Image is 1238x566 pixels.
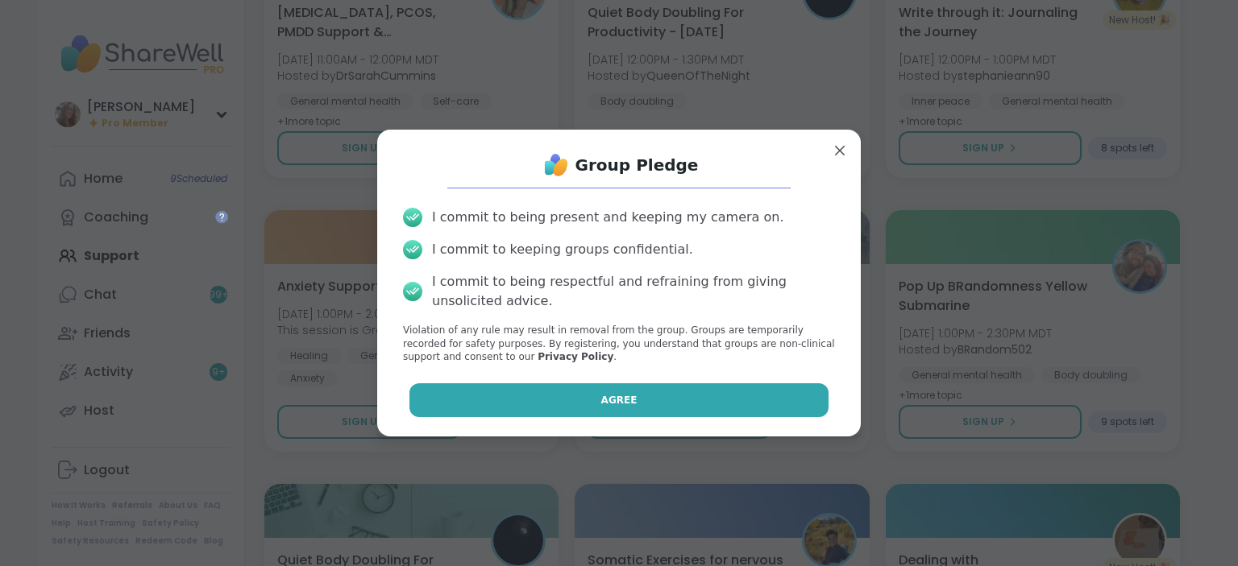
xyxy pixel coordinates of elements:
p: Violation of any rule may result in removal from the group. Groups are temporarily recorded for s... [403,324,835,364]
img: ShareWell Logo [540,149,572,181]
iframe: Spotlight [215,210,228,223]
span: Agree [601,393,638,407]
a: Privacy Policy [538,351,613,362]
button: Agree [409,383,829,417]
h1: Group Pledge [575,154,699,176]
div: I commit to being respectful and refraining from giving unsolicited advice. [432,272,835,311]
div: I commit to keeping groups confidential. [432,240,693,259]
div: I commit to being present and keeping my camera on. [432,208,783,227]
